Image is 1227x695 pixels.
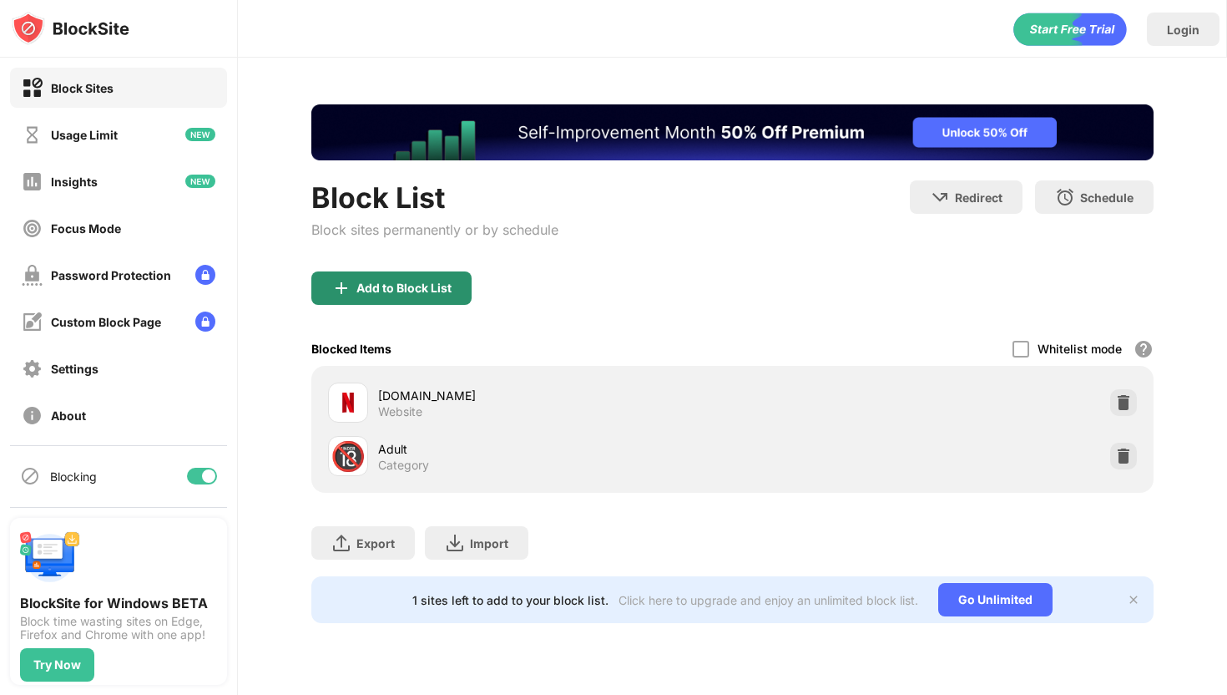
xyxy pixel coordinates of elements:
[955,190,1002,205] div: Redirect
[356,536,395,550] div: Export
[1127,593,1140,606] img: x-button.svg
[51,221,121,236] div: Focus Mode
[51,315,161,329] div: Custom Block Page
[311,104,1154,160] iframe: Banner
[1080,190,1134,205] div: Schedule
[195,312,215,332] img: lock-menu.svg
[311,342,391,356] div: Blocked Items
[22,405,43,426] img: about-off.svg
[22,171,43,192] img: insights-off.svg
[22,265,43,286] img: password-protection-off.svg
[12,12,129,45] img: logo-blocksite.svg
[195,265,215,285] img: lock-menu.svg
[619,593,918,607] div: Click here to upgrade and enjoy an unlimited block list.
[33,658,81,672] div: Try Now
[470,536,508,550] div: Import
[22,312,43,332] img: customize-block-page-off.svg
[1013,13,1127,46] div: animation
[331,439,366,474] div: 🔞
[378,404,422,419] div: Website
[20,615,217,642] div: Block time wasting sites on Edge, Firefox and Chrome with one app!
[311,221,558,238] div: Block sites permanently or by schedule
[378,440,732,458] div: Adult
[22,124,43,145] img: time-usage-off.svg
[22,78,43,99] img: block-on.svg
[22,358,43,379] img: settings-off.svg
[20,528,80,588] img: push-desktop.svg
[378,387,732,404] div: [DOMAIN_NAME]
[938,583,1053,616] div: Go Unlimited
[378,458,429,473] div: Category
[1167,23,1199,37] div: Login
[51,128,118,142] div: Usage Limit
[185,128,215,141] img: new-icon.svg
[22,218,43,239] img: focus-off.svg
[311,180,558,215] div: Block List
[185,175,215,188] img: new-icon.svg
[338,393,358,413] img: favicons
[51,408,86,423] div: About
[20,595,217,611] div: BlockSite for Windows BETA
[51,362,98,376] div: Settings
[412,593,608,607] div: 1 sites left to add to your block list.
[20,466,40,486] img: blocking-icon.svg
[51,81,114,95] div: Block Sites
[51,175,98,189] div: Insights
[50,469,97,484] div: Blocking
[51,268,171,282] div: Password Protection
[1038,342,1122,356] div: Whitelist mode
[356,282,452,295] div: Add to Block List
